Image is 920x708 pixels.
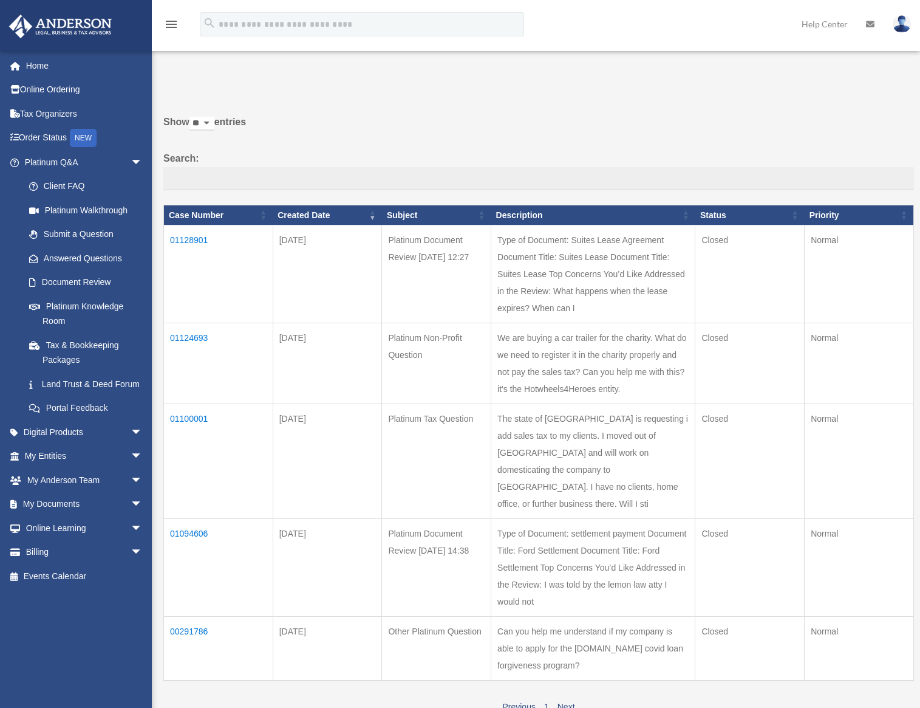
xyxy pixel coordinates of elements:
[695,404,805,519] td: Closed
[273,323,382,404] td: [DATE]
[9,101,161,126] a: Tax Organizers
[131,150,155,175] span: arrow_drop_down
[491,225,695,323] td: Type of Document: Suites Lease Agreement Document Title: Suites Lease Document Title: Suites Leas...
[5,15,115,38] img: Anderson Advisors Platinum Portal
[273,617,382,681] td: [DATE]
[9,444,161,469] a: My Entitiesarrow_drop_down
[163,167,914,190] input: Search:
[164,21,179,32] a: menu
[9,150,155,174] a: Platinum Q&Aarrow_drop_down
[491,323,695,404] td: We are buying a car trailer for the charity. What do we need to register it in the charity proper...
[17,333,155,372] a: Tax & Bookkeeping Packages
[203,16,216,30] i: search
[695,323,805,404] td: Closed
[695,205,805,225] th: Status: activate to sort column ascending
[491,205,695,225] th: Description: activate to sort column ascending
[805,404,914,519] td: Normal
[17,270,155,295] a: Document Review
[805,323,914,404] td: Normal
[9,468,161,492] a: My Anderson Teamarrow_drop_down
[17,222,155,247] a: Submit a Question
[9,78,161,102] a: Online Ordering
[273,225,382,323] td: [DATE]
[131,516,155,541] span: arrow_drop_down
[131,492,155,517] span: arrow_drop_down
[695,225,805,323] td: Closed
[382,519,491,617] td: Platinum Document Review [DATE] 14:38
[164,17,179,32] i: menu
[9,540,161,565] a: Billingarrow_drop_down
[164,225,273,323] td: 01128901
[164,519,273,617] td: 01094606
[382,404,491,519] td: Platinum Tax Question
[131,468,155,493] span: arrow_drop_down
[382,225,491,323] td: Platinum Document Review [DATE] 12:27
[17,396,155,421] a: Portal Feedback
[805,617,914,681] td: Normal
[382,323,491,404] td: Platinum Non-Profit Question
[805,225,914,323] td: Normal
[9,126,161,151] a: Order StatusNEW
[893,15,911,33] img: User Pic
[189,117,214,131] select: Showentries
[164,617,273,681] td: 00291786
[382,617,491,681] td: Other Platinum Question
[131,444,155,469] span: arrow_drop_down
[9,516,161,540] a: Online Learningarrow_drop_down
[491,519,695,617] td: Type of Document: settlement payment Document Title: Ford Settlement Document Title: Ford Settlem...
[17,246,149,270] a: Answered Questions
[17,174,155,199] a: Client FAQ
[163,114,914,143] label: Show entries
[9,564,161,588] a: Events Calendar
[805,519,914,617] td: Normal
[164,205,273,225] th: Case Number: activate to sort column ascending
[70,129,97,147] div: NEW
[164,323,273,404] td: 01124693
[382,205,491,225] th: Subject: activate to sort column ascending
[273,205,382,225] th: Created Date: activate to sort column ascending
[805,205,914,225] th: Priority: activate to sort column ascending
[491,404,695,519] td: The state of [GEOGRAPHIC_DATA] is requesting i add sales tax to my clients. I moved out of [GEOGR...
[273,519,382,617] td: [DATE]
[17,372,155,396] a: Land Trust & Deed Forum
[17,294,155,333] a: Platinum Knowledge Room
[273,404,382,519] td: [DATE]
[695,617,805,681] td: Closed
[17,198,155,222] a: Platinum Walkthrough
[9,420,161,444] a: Digital Productsarrow_drop_down
[131,540,155,565] span: arrow_drop_down
[131,420,155,445] span: arrow_drop_down
[695,519,805,617] td: Closed
[9,53,161,78] a: Home
[164,404,273,519] td: 01100001
[163,150,914,190] label: Search:
[9,492,161,517] a: My Documentsarrow_drop_down
[491,617,695,681] td: Can you help me understand if my company is able to apply for the [DOMAIN_NAME] covid loan forgiv...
